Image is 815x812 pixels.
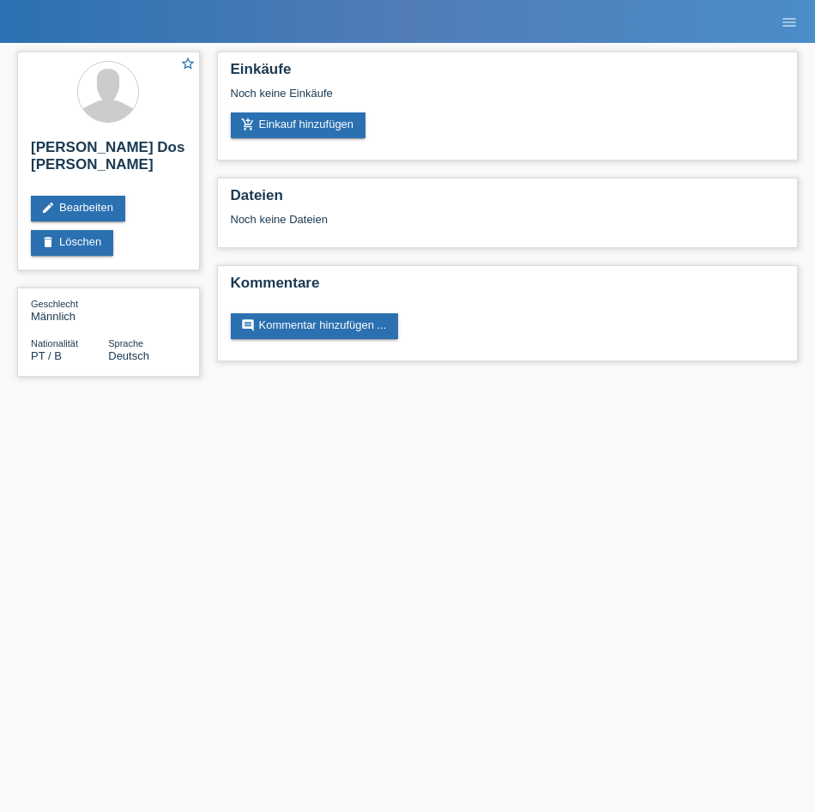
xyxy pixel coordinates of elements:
[241,118,255,131] i: add_shopping_cart
[180,56,196,71] i: star_border
[108,349,149,362] span: Deutsch
[231,313,399,339] a: commentKommentar hinzufügen ...
[31,349,62,362] span: Portugal / B / 11.03.2024
[31,196,125,221] a: editBearbeiten
[41,201,55,215] i: edit
[31,338,78,348] span: Nationalität
[772,16,806,27] a: menu
[31,299,78,309] span: Geschlecht
[231,275,785,300] h2: Kommentare
[31,139,186,182] h2: [PERSON_NAME] Dos [PERSON_NAME]
[180,56,196,74] a: star_border
[108,338,143,348] span: Sprache
[241,318,255,332] i: comment
[231,213,625,226] div: Noch keine Dateien
[31,230,113,256] a: deleteLöschen
[41,235,55,249] i: delete
[231,87,785,112] div: Noch keine Einkäufe
[231,112,366,138] a: add_shopping_cartEinkauf hinzufügen
[31,297,108,323] div: Männlich
[781,14,798,31] i: menu
[231,187,785,213] h2: Dateien
[231,61,785,87] h2: Einkäufe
